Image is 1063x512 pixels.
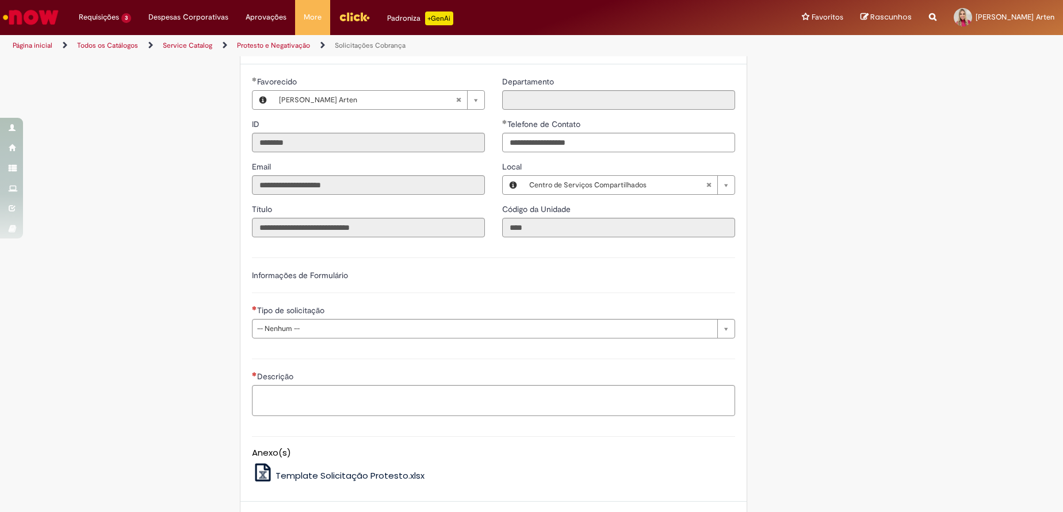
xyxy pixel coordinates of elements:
label: Somente leitura - Email [252,161,273,172]
span: More [304,11,322,23]
span: Somente leitura - Título [252,204,274,214]
span: [PERSON_NAME] Arten [279,91,456,109]
label: Somente leitura - ID [252,118,262,130]
label: Somente leitura - Título [252,203,274,215]
h5: Anexo(s) [252,448,735,458]
a: Todos os Catálogos [77,41,138,50]
span: Telefone de Contato [507,119,583,129]
a: Template Solicitação Protesto.xlsx [252,469,425,482]
span: Somente leitura - Email [252,161,273,172]
a: [PERSON_NAME] ArtenLimpar campo Favorecido [273,91,484,109]
span: Aprovações [246,11,286,23]
textarea: Descrição [252,385,735,416]
img: ServiceNow [1,6,60,29]
span: Favoritos [812,11,843,23]
input: Departamento [502,90,735,110]
ul: Trilhas de página [9,35,700,56]
a: Service Catalog [163,41,212,50]
div: Padroniza [387,11,453,25]
label: Somente leitura - Departamento [502,76,556,87]
span: Descrição [257,371,296,382]
input: Código da Unidade [502,218,735,237]
abbr: Limpar campo Favorecido [450,91,467,109]
img: click_logo_yellow_360x200.png [339,8,370,25]
label: Informações de Formulário [252,270,348,280]
input: Email [252,175,485,195]
span: Obrigatório Preenchido [252,77,257,82]
span: Despesas Corporativas [148,11,228,23]
span: Necessários - Favorecido [257,76,299,87]
label: Somente leitura - Código da Unidade [502,203,573,215]
span: Obrigatório Preenchido [502,120,507,124]
span: Template Solicitação Protesto.xlsx [276,469,425,482]
span: Centro de Serviços Compartilhados [529,176,706,194]
a: Protesto e Negativação [237,41,310,50]
span: [PERSON_NAME] Arten [976,12,1054,22]
button: Favorecido, Visualizar este registro Isabela Patricia Ferrarini Arten [253,91,273,109]
span: Local [502,161,524,172]
a: Solicitações Cobrança [335,41,406,50]
input: Título [252,218,485,237]
span: Necessários [252,306,257,310]
span: Tipo de solicitação [257,305,327,315]
input: Telefone de Contato [502,133,735,152]
a: Página inicial [13,41,52,50]
a: Rascunhos [861,12,912,23]
input: ID [252,133,485,152]
span: Necessários [252,372,257,376]
span: Somente leitura - ID [252,119,262,129]
p: +GenAi [425,11,453,25]
abbr: Limpar campo Local [700,176,717,194]
a: Centro de Serviços CompartilhadosLimpar campo Local [523,176,735,194]
span: Requisições [79,11,119,23]
span: Somente leitura - Código da Unidade [502,204,573,214]
button: Local, Visualizar este registro Centro de Serviços Compartilhados [503,176,523,194]
span: 3 [121,13,131,23]
span: Rascunhos [870,11,912,22]
span: -- Nenhum -- [257,319,712,338]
